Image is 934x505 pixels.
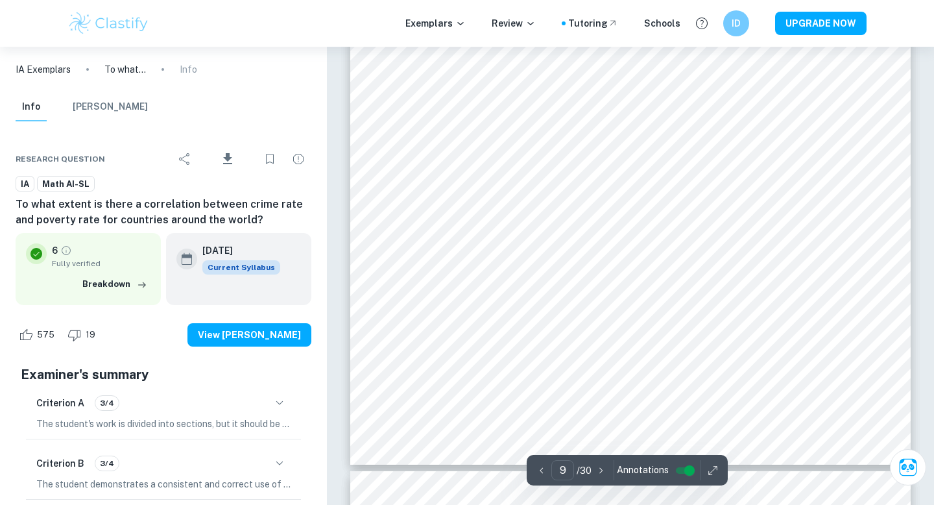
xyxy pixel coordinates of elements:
button: Ask Clai [890,449,926,486]
p: The student's work is divided into sections, but it should be divided into three main sections: i... [36,417,291,431]
span: 3/4 [95,458,119,469]
img: Clastify logo [67,10,150,36]
div: Report issue [285,146,311,172]
p: To what extent is there a correlation between crime rate and poverty rate for countries around th... [104,62,146,77]
p: The student demonstrates a consistent and correct use of mathematical notation, symbols, and term... [36,477,291,491]
span: IA [16,178,34,191]
button: Breakdown [79,275,150,294]
button: Info [16,93,47,121]
a: Grade fully verified [60,245,72,256]
p: 6 [52,243,58,258]
button: UPGRADE NOW [775,12,867,35]
div: Bookmark [257,146,283,172]
span: Math AI-SL [38,178,94,191]
span: Fully verified [52,258,150,269]
a: Schools [644,16,680,31]
a: IA Exemplars [16,62,71,77]
p: Exemplars [405,16,466,31]
p: Info [180,62,197,77]
span: Annotations [617,463,669,477]
button: Help and Feedback [691,12,713,34]
h6: [DATE] [202,243,270,258]
button: ID [723,10,749,36]
a: IA [16,176,34,192]
h6: Criterion A [36,396,84,410]
h6: Criterion B [36,456,84,471]
div: Dislike [64,325,102,345]
p: / 30 [577,463,592,478]
span: 3/4 [95,397,119,409]
button: [PERSON_NAME] [73,93,148,121]
p: Review [492,16,536,31]
h6: ID [729,16,744,31]
div: Like [16,325,62,345]
button: View [PERSON_NAME] [187,323,311,347]
div: This exemplar is based on the current syllabus. Feel free to refer to it for inspiration/ideas wh... [202,260,280,275]
a: Tutoring [568,16,618,31]
h6: To what extent is there a correlation between crime rate and poverty rate for countries around th... [16,197,311,228]
span: Current Syllabus [202,260,280,275]
span: Research question [16,153,105,165]
h5: Examiner's summary [21,365,306,384]
div: Share [172,146,198,172]
span: 19 [78,328,102,341]
span: 575 [30,328,62,341]
a: Math AI-SL [37,176,95,192]
div: Download [200,142,254,176]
